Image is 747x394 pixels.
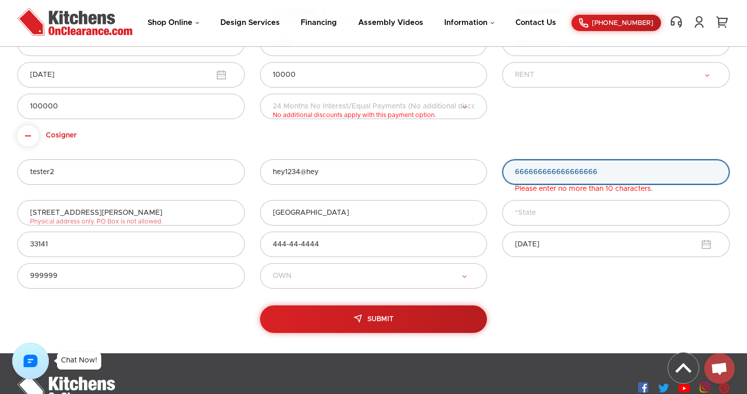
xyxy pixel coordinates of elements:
input: *Email address [260,159,487,185]
a: Cosigner [17,132,77,139]
input: *City [260,200,487,226]
input: *Street address [17,200,245,226]
img: Instagram [700,382,710,392]
div: No additional discounts apply with this payment option. [273,111,436,119]
span: [PHONE_NUMBER] [592,20,653,26]
button: Submit [260,305,487,333]
input: *Monthly salary (before taxes) [17,263,245,289]
a: Contact Us [515,19,556,26]
input: *ZIP code [17,232,245,257]
input: *Monthly salary (before taxes) [17,94,245,119]
a: Shop Online [148,19,199,26]
input: *Name [17,159,245,185]
a: Financing [301,19,337,26]
img: Chat with us [12,343,49,379]
a: Assembly Videos [358,19,423,26]
span: Submit [367,316,393,323]
input: *Phone number [502,159,730,185]
a: Information [444,19,495,26]
input: *Date of birth [502,232,730,257]
img: Back to top [668,353,699,383]
a: Open chat [704,353,735,384]
a: Design Services [220,19,280,26]
input: *SSN number [260,232,487,257]
img: Kitchens On Clearance [17,8,132,36]
input: *Amount requested [260,62,487,88]
a: [PHONE_NUMBER] [571,15,661,31]
div: Chat Now! [61,357,97,364]
img: Facebook [638,382,648,392]
span: Cosigner [46,131,77,140]
label: Please enter no more than 10 characters. [502,185,653,192]
div: Physical address only. PO Box is not allowed. [30,218,163,226]
img: Youtube [678,384,690,392]
input: *Date of birth [17,62,245,88]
